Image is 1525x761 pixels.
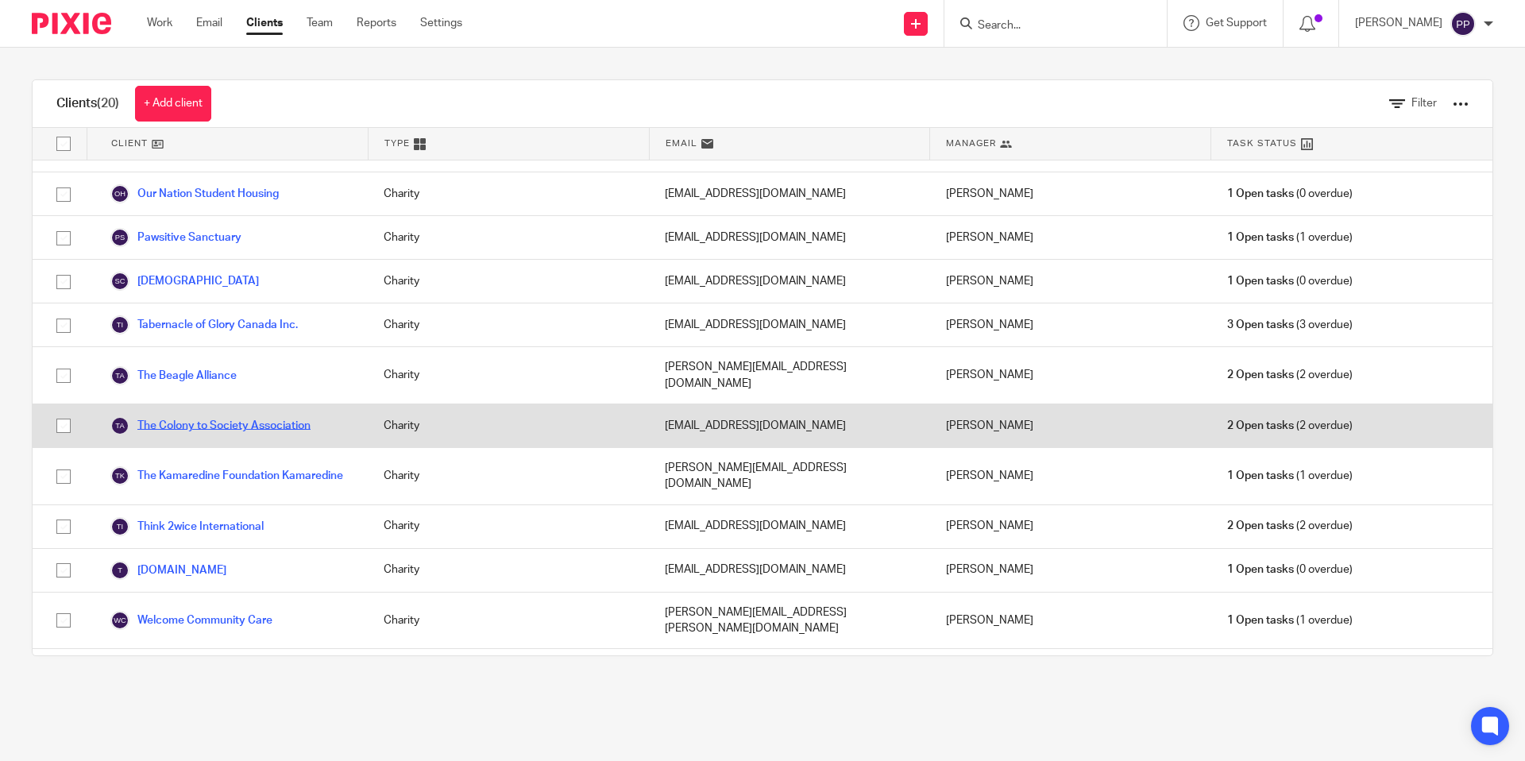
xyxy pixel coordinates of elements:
a: Tabernacle of Glory Canada Inc. [110,315,298,334]
div: [PERSON_NAME] [930,172,1211,215]
span: Task Status [1227,137,1297,150]
span: 1 Open tasks [1227,562,1294,578]
span: 2 Open tasks [1227,367,1294,383]
span: (1 overdue) [1227,612,1353,628]
img: svg%3E [1450,11,1476,37]
a: [DEMOGRAPHIC_DATA] [110,272,259,291]
div: [PERSON_NAME] [930,303,1211,346]
span: (1 overdue) [1227,468,1353,484]
a: Our Nation Student Housing [110,184,279,203]
img: svg%3E [110,366,129,385]
span: (2 overdue) [1227,367,1353,383]
a: Work [147,15,172,31]
span: 1 Open tasks [1227,273,1294,289]
a: Team [307,15,333,31]
span: 1 Open tasks [1227,186,1294,202]
div: Charity [368,448,649,504]
span: (0 overdue) [1227,562,1353,578]
span: (1 overdue) [1227,230,1353,245]
img: svg%3E [110,228,129,247]
div: [PERSON_NAME] [930,216,1211,259]
div: [PERSON_NAME] [930,505,1211,548]
span: (0 overdue) [1227,186,1353,202]
div: [PERSON_NAME] [930,347,1211,404]
span: 1 Open tasks [1227,612,1294,628]
img: svg%3E [110,517,129,536]
a: Clients [246,15,283,31]
div: [EMAIL_ADDRESS][DOMAIN_NAME] [649,260,930,303]
img: svg%3E [110,561,129,580]
img: Pixie [32,13,111,34]
input: Select all [48,129,79,159]
div: [EMAIL_ADDRESS][DOMAIN_NAME] [649,404,930,447]
div: [PERSON_NAME] [930,404,1211,447]
div: Charity [368,216,649,259]
span: (20) [97,97,119,110]
div: [PERSON_NAME] [930,649,1211,708]
div: [PERSON_NAME][EMAIL_ADDRESS][DOMAIN_NAME] [649,448,930,504]
div: [PERSON_NAME] [930,549,1211,592]
img: svg%3E [110,611,129,630]
a: [DOMAIN_NAME] [110,561,226,580]
h1: Clients [56,95,119,112]
span: Filter [1411,98,1437,109]
div: [PERSON_NAME] [930,593,1211,649]
div: Charity [368,347,649,404]
span: (2 overdue) [1227,518,1353,534]
img: svg%3E [110,272,129,291]
span: Email [666,137,697,150]
div: [PERSON_NAME][EMAIL_ADDRESS][DOMAIN_NAME] [649,347,930,404]
span: 3 Open tasks [1227,317,1294,333]
span: Get Support [1206,17,1267,29]
span: 2 Open tasks [1227,418,1294,434]
a: Think 2wice International [110,517,264,536]
a: The Colony to Society Association [110,416,311,435]
div: Charity [368,649,649,708]
span: (0 overdue) [1227,273,1353,289]
img: svg%3E [110,315,129,334]
a: Welcome Community Care [110,611,272,630]
a: The Kamaredine Foundation Kamaredine [110,466,343,485]
a: + Add client [135,86,211,122]
img: svg%3E [110,184,129,203]
a: Reports [357,15,396,31]
div: Charity [368,593,649,649]
div: [EMAIL_ADDRESS][DOMAIN_NAME] [649,216,930,259]
span: Client [111,137,148,150]
div: Charity [368,303,649,346]
div: Charity [368,549,649,592]
div: [EMAIL_ADDRESS][DOMAIN_NAME] [649,172,930,215]
div: [EMAIL_ADDRESS][DOMAIN_NAME] [649,505,930,548]
div: [PERSON_NAME] [930,448,1211,504]
div: Charity [368,505,649,548]
span: (3 overdue) [1227,317,1353,333]
span: Manager [946,137,996,150]
div: [PERSON_NAME] [930,260,1211,303]
span: Type [384,137,410,150]
div: Charity [368,404,649,447]
div: [EMAIL_ADDRESS][DOMAIN_NAME] [649,303,930,346]
a: The Beagle Alliance [110,366,237,385]
div: Charity [368,260,649,303]
a: Settings [420,15,462,31]
span: 1 Open tasks [1227,468,1294,484]
div: Charity [368,172,649,215]
span: 2 Open tasks [1227,518,1294,534]
span: 1 Open tasks [1227,230,1294,245]
div: [EMAIL_ADDRESS][DOMAIN_NAME] [649,649,930,708]
div: [EMAIL_ADDRESS][DOMAIN_NAME] [649,549,930,592]
img: svg%3E [110,466,129,485]
a: Email [196,15,222,31]
span: (2 overdue) [1227,418,1353,434]
a: Pawsitive Sanctuary [110,228,241,247]
img: svg%3E [110,416,129,435]
p: [PERSON_NAME] [1355,15,1442,31]
input: Search [976,19,1119,33]
div: [PERSON_NAME][EMAIL_ADDRESS][PERSON_NAME][DOMAIN_NAME] [649,593,930,649]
